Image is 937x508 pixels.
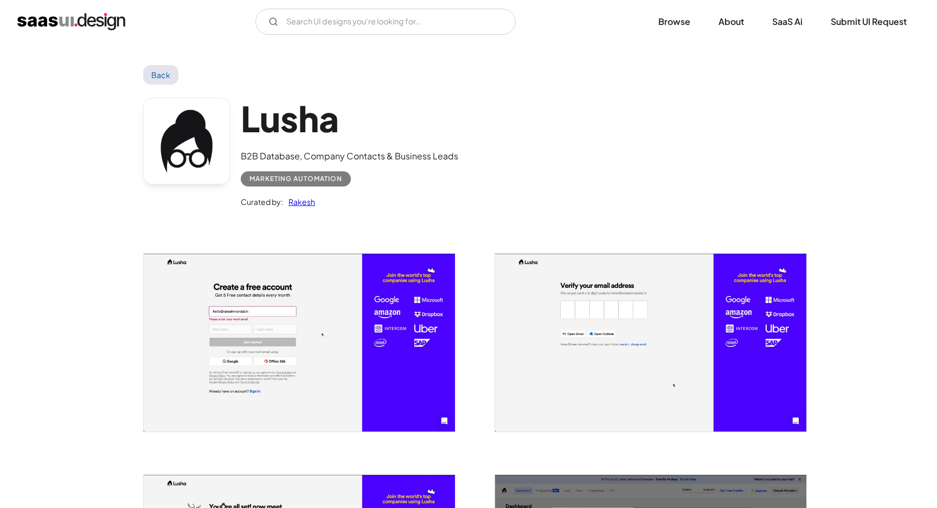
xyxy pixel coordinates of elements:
div: B2B Database, Company Contacts & Business Leads [241,150,458,163]
a: Back [143,65,178,85]
a: SaaS Ai [759,10,816,34]
div: Marketing Automation [249,172,342,185]
a: home [17,13,125,30]
a: open lightbox [144,254,455,432]
div: Curated by: [241,195,283,208]
a: Rakesh [283,195,315,208]
h1: Lusha [241,98,458,139]
img: 61909d4e33c64ad64183fadb_Lusha%20B2B%20Database%20Sign%20Up-min.jpg [144,254,455,432]
a: Submit UI Request [818,10,920,34]
img: 61909d4e4bdf48e119f7fe77_Lusha%20B2B%20Database%20verify%20your%20email-min.jpg [495,254,806,432]
a: Browse [645,10,703,34]
input: Search UI designs you're looking for... [255,9,516,35]
form: Email Form [255,9,516,35]
a: About [705,10,757,34]
a: open lightbox [495,254,806,432]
